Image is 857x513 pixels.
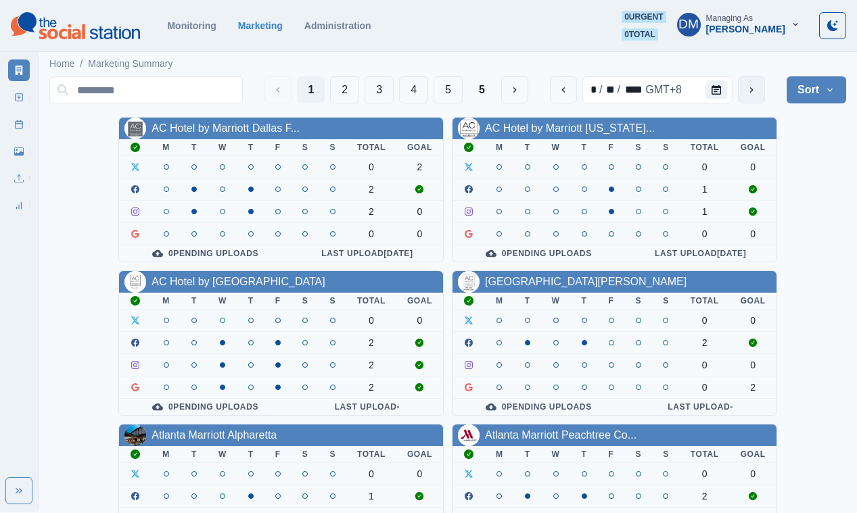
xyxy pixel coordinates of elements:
th: S [292,446,319,463]
button: Page 4 [399,76,428,103]
th: T [181,139,208,156]
div: Last Upload - [302,401,432,412]
th: Goal [730,139,777,156]
nav: breadcrumb [49,57,173,71]
div: Last Upload - [636,401,766,412]
div: 2 [357,206,386,217]
th: S [625,139,653,156]
a: Atlanta Marriott Peachtree Co... [485,429,636,441]
th: Total [346,446,396,463]
button: Page 2 [330,76,359,103]
img: 649498355133733 [458,424,480,446]
th: T [237,293,264,310]
th: T [237,139,264,156]
button: Sort [787,76,846,103]
a: AC Hotel by Marriott Dallas F... [152,122,300,134]
th: W [541,446,571,463]
div: Date [586,82,683,98]
a: Administration [304,20,371,31]
th: S [625,446,653,463]
th: Total [680,446,730,463]
a: Uploads [8,168,30,189]
th: F [264,446,292,463]
th: S [319,293,346,310]
a: Marketing Summary [8,59,30,81]
button: Previous [264,76,292,103]
span: 0 urgent [622,11,666,23]
div: 0 Pending Uploads [130,248,281,259]
th: T [514,139,541,156]
th: M [485,139,514,156]
div: 1 [691,184,719,195]
img: 695818547225983 [458,118,480,139]
th: W [208,446,237,463]
th: T [237,446,264,463]
span: / [80,57,83,71]
a: Monitoring [167,20,216,31]
button: Managing As[PERSON_NAME] [666,11,811,38]
div: 2 [357,382,386,393]
div: 0 [741,468,766,479]
th: Total [346,293,396,310]
th: M [152,446,181,463]
div: 0 [407,228,432,239]
th: M [485,293,514,310]
div: 0 [407,206,432,217]
a: Marketing Summary [88,57,172,71]
th: T [571,139,598,156]
div: 0 [407,468,432,479]
th: W [208,139,237,156]
th: S [292,293,319,310]
div: 2 [357,337,386,348]
img: 105729671590131 [124,271,146,293]
th: M [152,139,181,156]
div: 0 [741,315,766,326]
th: Goal [730,293,777,310]
div: 0 [741,162,766,172]
button: Page 5 [434,76,463,103]
th: S [652,293,680,310]
button: Expand [5,477,32,504]
th: S [319,139,346,156]
button: Last Page [468,76,496,103]
th: F [264,139,292,156]
th: Goal [396,446,443,463]
img: 330079020375911 [124,424,146,446]
div: time zone [644,82,683,98]
div: 0 [357,162,386,172]
a: Review Summary [8,195,30,216]
th: W [541,139,571,156]
th: F [598,446,625,463]
th: Total [680,293,730,310]
th: F [598,293,625,310]
th: Goal [396,139,443,156]
div: 0 Pending Uploads [463,401,614,412]
div: 0 [691,228,719,239]
div: 0 [741,228,766,239]
div: year [622,82,644,94]
th: T [181,446,208,463]
div: / [616,82,622,98]
div: Managing As [706,14,753,23]
div: 0 [691,468,719,479]
div: 0 [691,382,719,393]
div: day [603,82,616,94]
div: 2 [691,337,719,348]
button: Page 1 [297,76,325,103]
div: month [586,82,598,94]
a: Post Schedule [8,114,30,135]
a: AC Hotel by [GEOGRAPHIC_DATA] [152,276,325,287]
th: F [264,293,292,310]
div: 0 [691,315,719,326]
div: 2 [357,184,386,195]
div: 1 [357,491,386,502]
span: 0 total [622,28,658,41]
div: 2 [357,360,386,370]
th: W [541,293,571,310]
th: Total [346,139,396,156]
th: Total [680,139,730,156]
div: 2 [407,162,432,172]
th: T [514,293,541,310]
div: 0 [357,468,386,479]
th: Goal [730,446,777,463]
